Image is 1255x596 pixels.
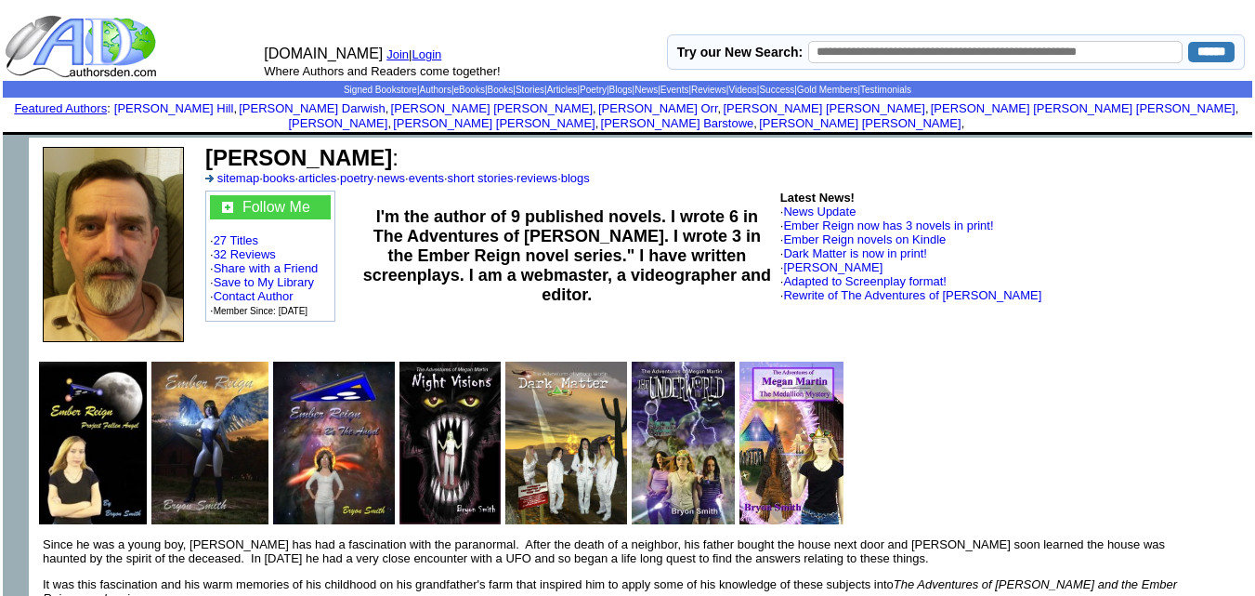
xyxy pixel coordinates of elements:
[270,443,271,444] img: shim.gif
[43,147,184,342] img: 16562.JPG
[632,362,736,524] img: 10546.JPG
[609,85,633,95] a: Blogs
[448,171,514,185] a: short stories
[783,219,993,232] a: Ember Reign now has 3 novels in print!
[759,116,961,130] a: [PERSON_NAME] [PERSON_NAME]
[344,85,911,95] span: | | | | | | | | | | | | | |
[237,104,239,114] font: i
[580,85,607,95] a: Poetry
[264,46,383,61] font: [DOMAIN_NAME]
[626,135,629,138] img: shim.gif
[596,104,598,114] font: i
[222,202,233,213] img: gc.jpg
[516,171,557,185] a: reviews
[239,101,386,115] a: [PERSON_NAME] Darwish
[728,85,756,95] a: Videos
[783,260,882,274] a: [PERSON_NAME]
[205,145,399,170] font: :
[151,362,268,524] img: 61126.jpg
[39,362,147,524] img: 61127.jpg
[783,205,856,219] a: News Update
[488,85,514,95] a: Books
[386,47,409,61] a: Join
[723,101,924,115] a: [PERSON_NAME] [PERSON_NAME]
[737,443,738,444] img: shim.gif
[419,85,451,95] a: Authors
[391,101,593,115] a: [PERSON_NAME] [PERSON_NAME]
[759,85,794,95] a: Success
[783,246,927,260] a: Dark Matter is now in print!
[273,362,395,524] img: 61128.jpg
[14,101,110,115] font: :
[505,362,627,524] img: 12479.JPG
[931,101,1235,115] a: [PERSON_NAME] [PERSON_NAME] [PERSON_NAME]
[214,247,276,261] a: 32 Reviews
[454,85,485,95] a: eBooks
[691,85,726,95] a: Reviews
[388,104,390,114] font: i
[377,171,405,185] a: news
[214,306,308,316] font: Member Since: [DATE]
[363,207,771,304] b: I'm the author of 9 published novels. I wrote 6 in The Adventures of [PERSON_NAME]. I wrote 3 in ...
[214,275,314,289] a: Save to My Library
[626,132,629,135] img: shim.gif
[561,171,590,185] a: blogs
[214,233,258,247] a: 27 Titles
[242,199,310,215] a: Follow Me
[210,195,331,317] font: · · · · · ·
[780,260,883,274] font: ·
[780,219,994,232] font: ·
[780,191,855,205] b: Latest News!
[783,288,1041,302] a: Rewrite of The Adventures of [PERSON_NAME]
[929,104,931,114] font: i
[721,104,723,114] font: i
[598,119,600,129] font: i
[629,443,630,444] img: shim.gif
[3,138,29,164] img: shim.gif
[783,274,947,288] a: Adapted to Screenplay format!
[601,116,754,130] a: [PERSON_NAME] Barstowe
[503,443,503,444] img: shim.gif
[114,101,234,115] a: [PERSON_NAME] Hill
[780,288,1042,302] font: ·
[5,14,161,79] img: logo_ad.gif
[845,443,846,444] img: shim.gif
[780,205,856,219] font: ·
[780,274,947,288] font: ·
[598,101,718,115] a: [PERSON_NAME] Orr
[397,443,398,444] img: shim.gif
[783,232,946,246] a: Ember Reign novels on Kindle
[797,85,858,95] a: Gold Members
[660,85,689,95] a: Events
[391,119,393,129] font: i
[780,232,947,246] font: ·
[344,85,417,95] a: Signed Bookstore
[516,85,544,95] a: Stories
[263,171,295,185] a: books
[288,116,387,130] a: [PERSON_NAME]
[757,119,759,129] font: i
[860,85,911,95] a: Testimonials
[399,362,501,524] img: 11015.JPG
[780,246,927,260] font: ·
[547,85,578,95] a: Articles
[393,116,595,130] a: [PERSON_NAME] [PERSON_NAME]
[264,64,500,78] font: Where Authors and Readers come together!
[114,101,1241,130] font: , , , , , , , , , ,
[14,101,107,115] a: Featured Authors
[43,537,1188,565] p: Since he was a young boy, [PERSON_NAME] has had a fascination with the paranormal. After the deat...
[214,289,294,303] a: Contact Author
[205,175,214,182] img: a_336699.gif
[298,171,336,185] a: articles
[964,119,966,129] font: i
[217,171,260,185] a: sitemap
[205,145,392,170] b: [PERSON_NAME]
[677,45,803,60] label: Try our New Search:
[739,362,843,524] img: 10545.jpg
[409,47,448,61] font: |
[340,171,373,185] a: poetry
[409,171,444,185] a: events
[412,47,442,61] a: Login
[149,443,150,444] img: shim.gif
